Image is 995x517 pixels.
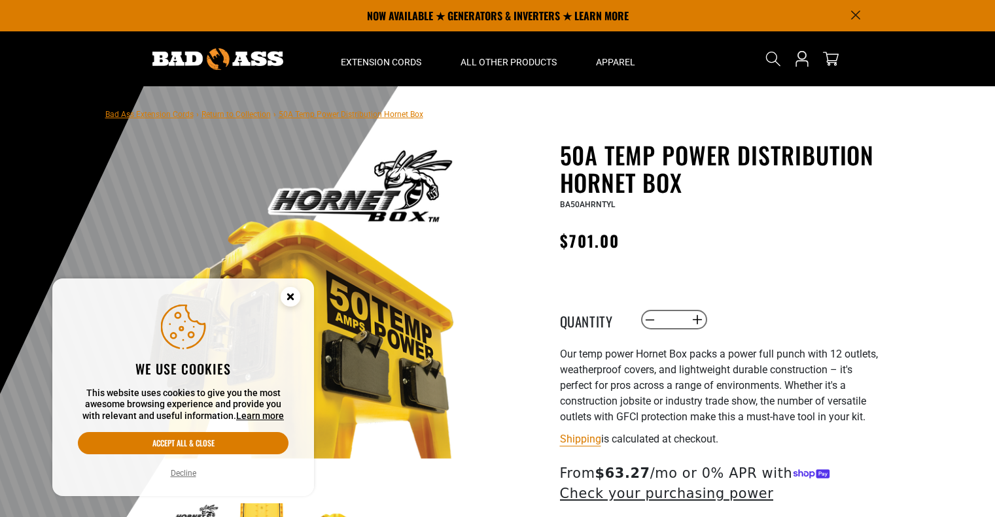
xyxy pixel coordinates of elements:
[279,110,423,119] span: 50A Temp Power Distribution Hornet Box
[560,141,881,196] h1: 50A Temp Power Distribution Hornet Box
[341,56,421,68] span: Extension Cords
[596,56,635,68] span: Apparel
[105,110,194,119] a: Bad Ass Extension Cords
[560,311,625,328] label: Quantity
[105,106,423,122] nav: breadcrumbs
[560,200,615,209] span: BA50AHRNTYL
[201,110,271,119] a: Return to Collection
[52,278,314,497] aside: Cookie Consent
[236,410,284,421] a: Learn more
[560,433,601,445] a: Shipping
[441,31,576,86] summary: All Other Products
[560,430,881,448] div: is calculated at checkout.
[461,56,557,68] span: All Other Products
[560,229,620,252] span: $701.00
[152,48,283,70] img: Bad Ass Extension Cords
[78,432,288,454] button: Accept all & close
[78,360,288,377] h2: We use cookies
[321,31,441,86] summary: Extension Cords
[78,388,288,422] p: This website uses cookies to give you the most awesome browsing experience and provide you with r...
[576,31,655,86] summary: Apparel
[273,110,276,119] span: ›
[167,467,200,480] button: Decline
[763,48,784,69] summary: Search
[560,348,878,423] span: Our temp power Hornet Box packs a power full punch with 12 outlets, weatherproof covers, and ligh...
[196,110,199,119] span: ›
